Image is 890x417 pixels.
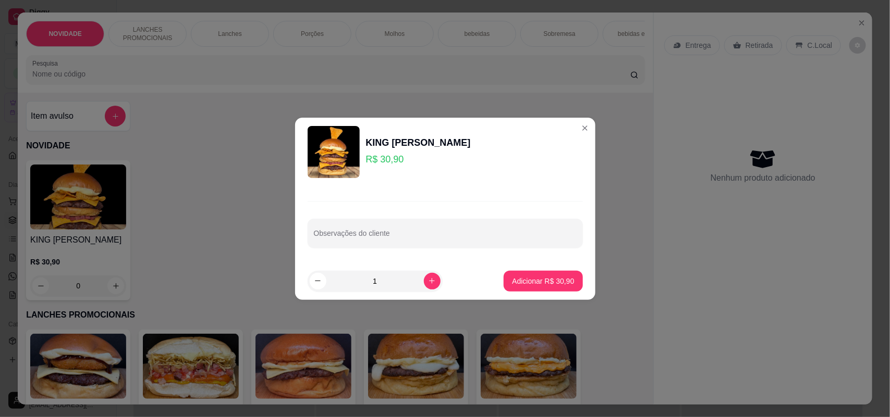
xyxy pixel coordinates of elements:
[366,152,471,167] p: R$ 30,90
[310,273,326,289] button: decrease-product-quantity
[577,120,593,136] button: Close
[366,135,471,150] div: KING [PERSON_NAME]
[314,232,577,243] input: Observações do cliente
[512,276,574,286] p: Adicionar R$ 30,90
[308,126,360,178] img: product-image
[504,271,582,292] button: Adicionar R$ 30,90
[424,273,441,289] button: increase-product-quantity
